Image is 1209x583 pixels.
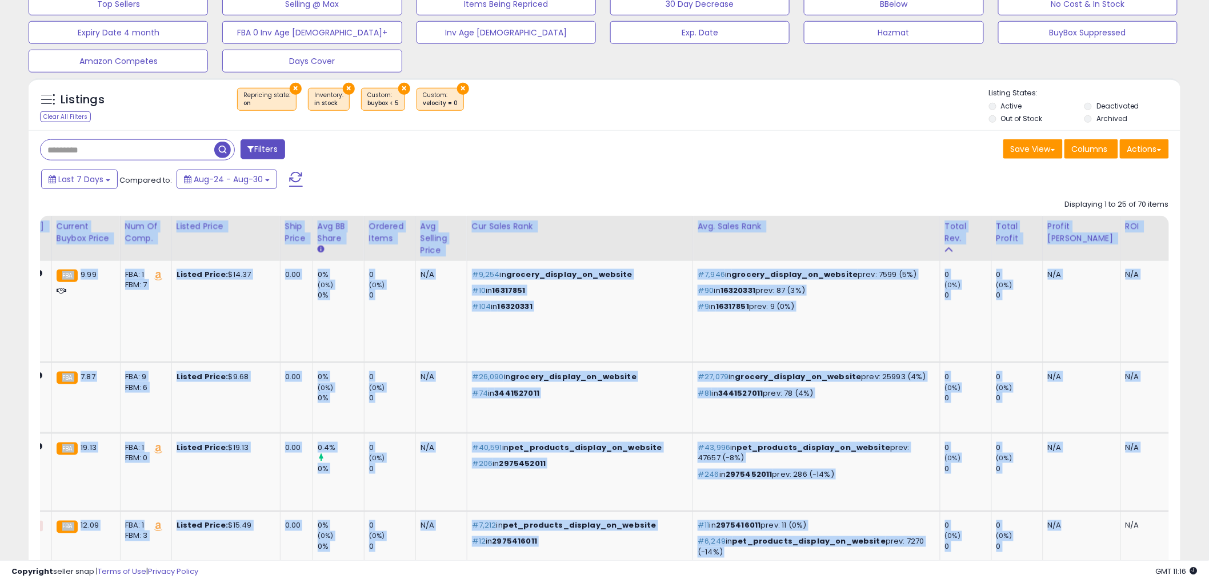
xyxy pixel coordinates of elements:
div: Current Buybox Price [57,220,115,244]
button: Columns [1064,139,1118,159]
span: #10 [472,285,486,296]
small: (0%) [996,383,1012,392]
button: × [398,83,410,95]
div: in stock [314,99,343,107]
span: 2975416011 [716,520,761,531]
small: (0%) [945,383,961,392]
a: Terms of Use [98,566,146,577]
p: in [472,372,684,382]
div: Avg BB Share [318,220,359,244]
button: Last 7 Days [41,170,118,189]
p: in [472,388,684,399]
p: in [472,459,684,469]
div: on [243,99,290,107]
div: FBM: 6 [125,383,163,393]
div: FBM: 0 [125,453,163,463]
b: Listed Price: [177,269,229,280]
div: $14.37 [177,270,271,280]
b: Listed Price: [177,520,229,531]
span: #26,090 [472,371,504,382]
button: Aug-24 - Aug-30 [177,170,277,189]
p: in prev: 7270 (-14%) [698,537,931,557]
span: #12 [472,536,486,547]
div: 0 [945,542,991,552]
div: 0 [369,290,415,300]
span: Custom: [423,91,458,108]
span: #43,996 [698,442,730,453]
small: FBA [57,270,78,282]
div: 0 [945,443,991,453]
div: 0 [369,521,415,531]
div: Avg Selling Price [421,220,462,256]
div: 0 [369,270,415,280]
small: (0%) [945,280,961,290]
div: $19.13 [177,443,271,453]
small: (0%) [369,532,385,541]
button: × [457,83,469,95]
span: Compared to: [119,175,172,186]
div: 0% [318,464,364,474]
span: pet_products_display_on_website [737,442,891,453]
small: FBA [57,521,78,533]
p: Listing States: [989,88,1180,99]
button: Save View [1003,139,1063,159]
span: 16320331 [498,301,533,312]
span: #40,591 [472,442,502,453]
div: N/A [421,521,458,531]
span: 7.87 [81,371,95,382]
div: $15.49 [177,521,271,531]
button: Exp. Date [610,21,790,44]
div: 0% [318,542,364,552]
p: in [472,286,684,296]
p: in prev: 7599 (5%) [698,270,931,280]
small: (0%) [945,532,961,541]
span: #7,212 [472,520,497,531]
div: 0 [996,290,1043,300]
span: grocery_display_on_website [510,371,636,382]
span: 19.13 [81,442,97,453]
div: 0% [318,270,364,280]
div: FBA: 9 [125,372,163,382]
div: Cur Sales Rank [472,220,688,232]
span: pet_products_display_on_website [509,442,662,453]
span: pet_products_display_on_website [732,536,886,547]
span: Inventory : [314,91,343,108]
div: 0 [945,270,991,280]
button: BuyBox Suppressed [998,21,1178,44]
div: 0 [369,542,415,552]
div: 0 [996,521,1043,531]
div: 0 [996,443,1043,453]
button: FBA 0 Inv Age [DEMOGRAPHIC_DATA]+ [222,21,402,44]
small: (0%) [318,532,334,541]
div: 0.00 [285,521,304,531]
p: in prev: 47657 (-8%) [698,443,931,463]
span: grocery_display_on_website [735,371,862,382]
div: 0 [996,270,1043,280]
div: Num of Comp. [125,220,167,244]
div: 0 [369,443,415,453]
div: N/A [1048,372,1112,382]
strong: Copyright [11,566,53,577]
span: 16317851 [493,285,526,296]
span: 3441527011 [718,388,763,399]
div: Total Rev. [945,220,987,244]
span: #9,254 [472,269,500,280]
div: 0% [318,290,364,300]
div: N/A [1126,521,1163,531]
span: #6,249 [698,536,726,547]
div: N/A [421,443,458,453]
span: #90 [698,285,714,296]
div: 0% [318,372,364,382]
small: (0%) [369,280,385,290]
span: Custom: [367,91,399,108]
span: #27,079 [698,371,728,382]
button: Amazon Competes [29,50,208,73]
span: Repricing state : [243,91,290,108]
div: 0 [945,372,991,382]
div: velocity = 0 [423,99,458,107]
span: #81 [698,388,711,399]
a: Privacy Policy [148,566,198,577]
label: Out of Stock [1001,114,1043,123]
small: (0%) [996,453,1012,463]
div: N/A [1126,372,1163,382]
